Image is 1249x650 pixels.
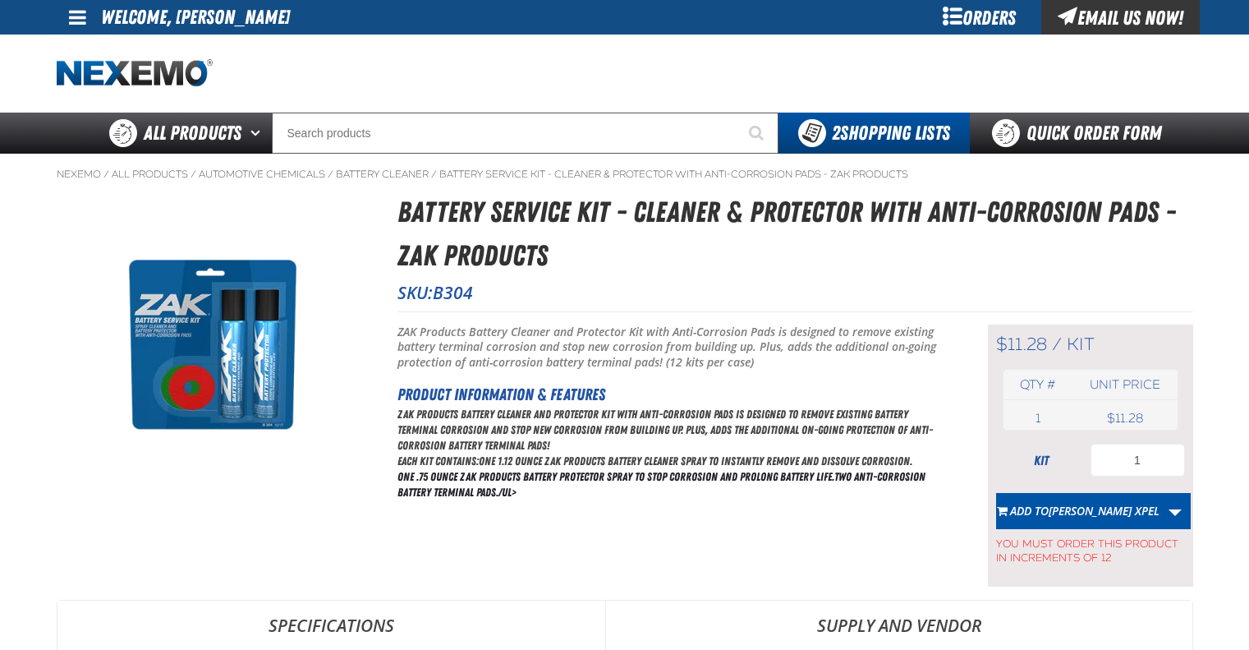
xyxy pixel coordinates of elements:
[57,59,213,88] img: Nexemo logo
[245,113,272,154] button: Open All Products pages
[57,168,1193,181] nav: Breadcrumbs
[996,529,1185,565] span: You must order this product in increments of 12
[397,382,947,407] h2: Product Information & Features
[103,168,109,181] span: /
[996,452,1086,470] div: kit
[397,325,947,371] p: ZAK Products Battery Cleaner and Protector Kit with Anti-Corrosion Pads is designed to remove exi...
[1003,370,1073,400] th: Qty #
[328,168,333,181] span: /
[57,224,368,464] img: Battery Service Kit - Cleaner & Protector with Anti-Corrosion Pads - ZAK Products
[832,122,840,145] strong: 2
[397,407,947,454] p: ZAK Products Battery Cleaner and Protector Kit with Anti-Corrosion Pads is designed to remove exi...
[1067,334,1095,355] span: kit
[996,493,1160,529] button: Add to[PERSON_NAME] XPEL
[57,601,605,650] a: Specifications
[199,168,325,181] a: Automotive Chemicals
[431,168,437,181] span: /
[1010,503,1159,519] span: Add to
[439,168,908,181] a: Battery Service Kit - Cleaner & Protector with Anti-Corrosion Pads - ZAK Products
[1049,503,1159,519] span: [PERSON_NAME] XPEL
[1072,407,1177,430] td: $11.28
[397,454,947,469] p: Each kit contains:One 1.12 ounce ZAK Products Battery Cleaner spray to instantly remove and disso...
[433,281,473,304] span: B304
[397,281,1193,304] p: SKU:
[144,118,241,148] span: All Products
[996,334,1047,355] span: $11.28
[397,191,1193,277] h1: Battery Service Kit - Cleaner & Protector with Anti-Corrosion Pads - ZAK Products
[832,122,950,145] span: Shopping Lists
[606,601,1192,650] a: Supply and Vendor
[737,113,778,154] button: Start Searching
[272,113,778,154] input: Search
[1091,444,1185,477] input: Product Quantity
[57,59,213,88] a: Home
[57,168,101,181] a: Nexemo
[336,168,429,181] a: Battery Cleaner
[397,407,947,500] div: One .75 ounce ZAK Products Battery Protector spray to stop corrosion and prolong battery life.Two...
[1159,493,1191,529] a: More Actions
[1052,334,1062,355] span: /
[112,168,188,181] a: All Products
[191,168,196,181] span: /
[1072,370,1177,400] th: Unit price
[1035,411,1040,426] span: 1
[970,113,1192,154] a: Quick Order Form
[778,113,970,154] button: You have 2 Shopping Lists. Open to view details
